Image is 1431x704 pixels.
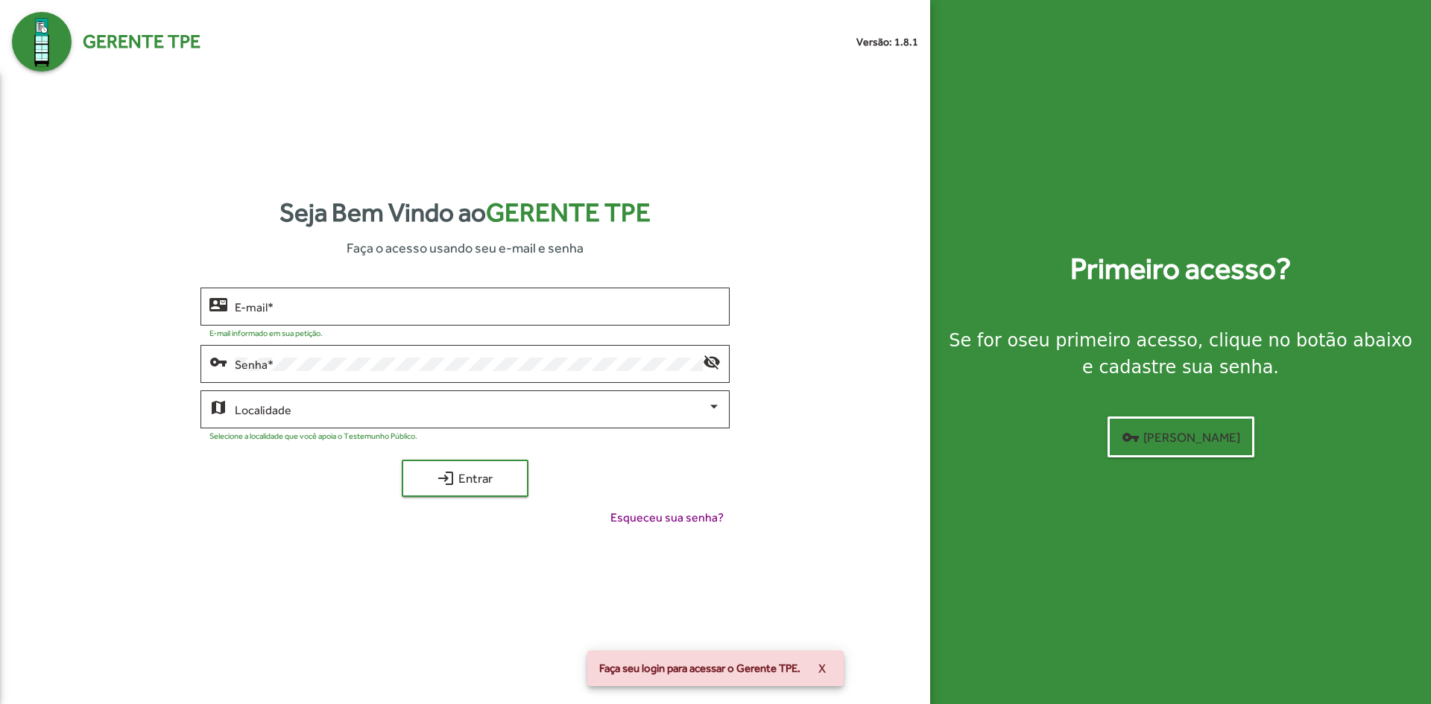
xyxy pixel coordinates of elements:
button: [PERSON_NAME] [1108,416,1254,457]
strong: Primeiro acesso? [1070,247,1291,291]
span: Esqueceu sua senha? [610,509,724,527]
mat-icon: vpn_key [1122,428,1140,446]
mat-icon: contact_mail [209,295,227,313]
mat-icon: visibility_off [703,352,721,370]
button: X [806,655,838,682]
mat-hint: Selecione a localidade que você apoia o Testemunho Público. [209,431,417,440]
button: Entrar [402,460,528,497]
mat-icon: login [437,469,455,487]
small: Versão: 1.8.1 [856,34,918,50]
mat-hint: E-mail informado em sua petição. [209,329,323,337]
mat-icon: vpn_key [209,352,227,370]
span: [PERSON_NAME] [1122,424,1240,451]
strong: Seja Bem Vindo ao [279,193,651,232]
span: Faça seu login para acessar o Gerente TPE. [599,661,800,676]
img: Logo Gerente [12,12,72,72]
span: Gerente TPE [486,197,651,227]
span: X [818,655,826,682]
strong: seu primeiro acesso [1018,330,1198,351]
span: Entrar [415,465,515,492]
span: Faça o acesso usando seu e-mail e senha [347,238,584,258]
div: Se for o , clique no botão abaixo e cadastre sua senha. [948,327,1413,381]
span: Gerente TPE [83,28,200,56]
mat-icon: map [209,398,227,416]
